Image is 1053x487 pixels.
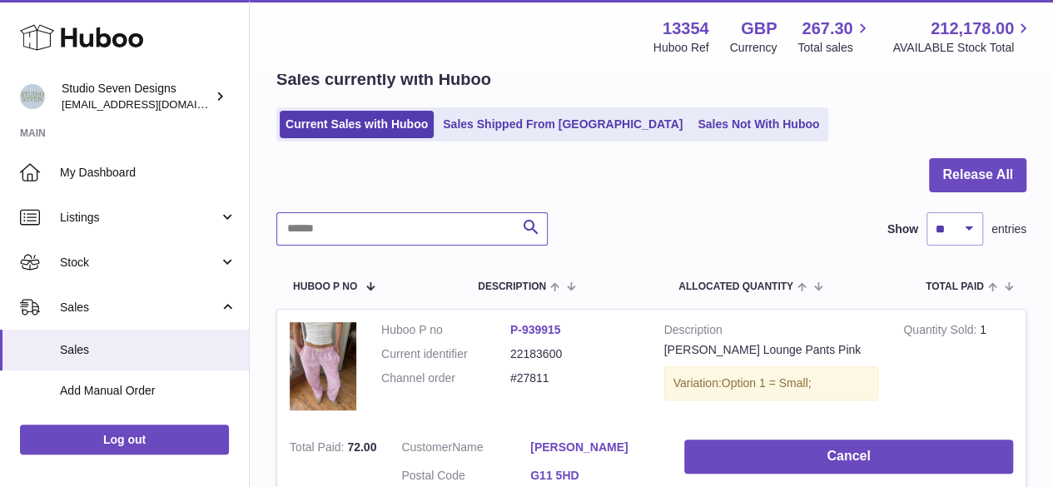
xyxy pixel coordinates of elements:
div: Studio Seven Designs [62,81,211,112]
span: AVAILABLE Stock Total [892,40,1033,56]
img: internalAdmin-13354@internal.huboo.com [20,84,45,109]
a: Current Sales with Huboo [280,111,434,138]
div: Variation: [664,366,879,400]
a: P-939915 [510,323,561,336]
td: 1 [891,310,1026,428]
strong: GBP [741,17,777,40]
div: Currency [730,40,777,56]
span: Sales [60,300,219,316]
a: Sales Shipped From [GEOGRAPHIC_DATA] [437,111,688,138]
span: Sales [60,342,236,358]
dd: 22183600 [510,346,639,362]
label: Show [887,221,918,237]
dt: Current identifier [381,346,510,362]
span: 72.00 [347,440,376,454]
button: Release All [929,158,1026,192]
a: Sales Not With Huboo [692,111,825,138]
span: Total sales [797,40,872,56]
a: 267.30 Total sales [797,17,872,56]
span: Total paid [926,281,984,292]
a: G11 5HD [530,468,659,484]
span: entries [991,221,1026,237]
span: Option 1 = Small; [722,376,812,390]
a: Log out [20,425,229,455]
span: Stock [60,255,219,271]
dt: Name [401,440,530,460]
dd: #27811 [510,370,639,386]
div: [PERSON_NAME] Lounge Pants Pink [664,342,879,358]
div: Huboo Ref [653,40,709,56]
strong: Quantity Sold [903,323,980,340]
span: Description [478,281,546,292]
button: Cancel [684,440,1013,474]
span: Customer [401,440,452,454]
span: 267.30 [802,17,852,40]
span: [EMAIL_ADDRESS][DOMAIN_NAME] [62,97,245,111]
h2: Sales currently with Huboo [276,68,491,91]
span: Add Manual Order [60,383,236,399]
a: [PERSON_NAME] [530,440,659,455]
span: Listings [60,210,219,226]
strong: Total Paid [290,440,347,458]
strong: 13354 [663,17,709,40]
span: Huboo P no [293,281,357,292]
a: 212,178.00 AVAILABLE Stock Total [892,17,1033,56]
img: pink.heic [290,322,356,411]
span: My Dashboard [60,165,236,181]
dt: Huboo P no [381,322,510,338]
span: 212,178.00 [931,17,1014,40]
span: ALLOCATED Quantity [678,281,793,292]
strong: Description [664,322,879,342]
dt: Channel order [381,370,510,386]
